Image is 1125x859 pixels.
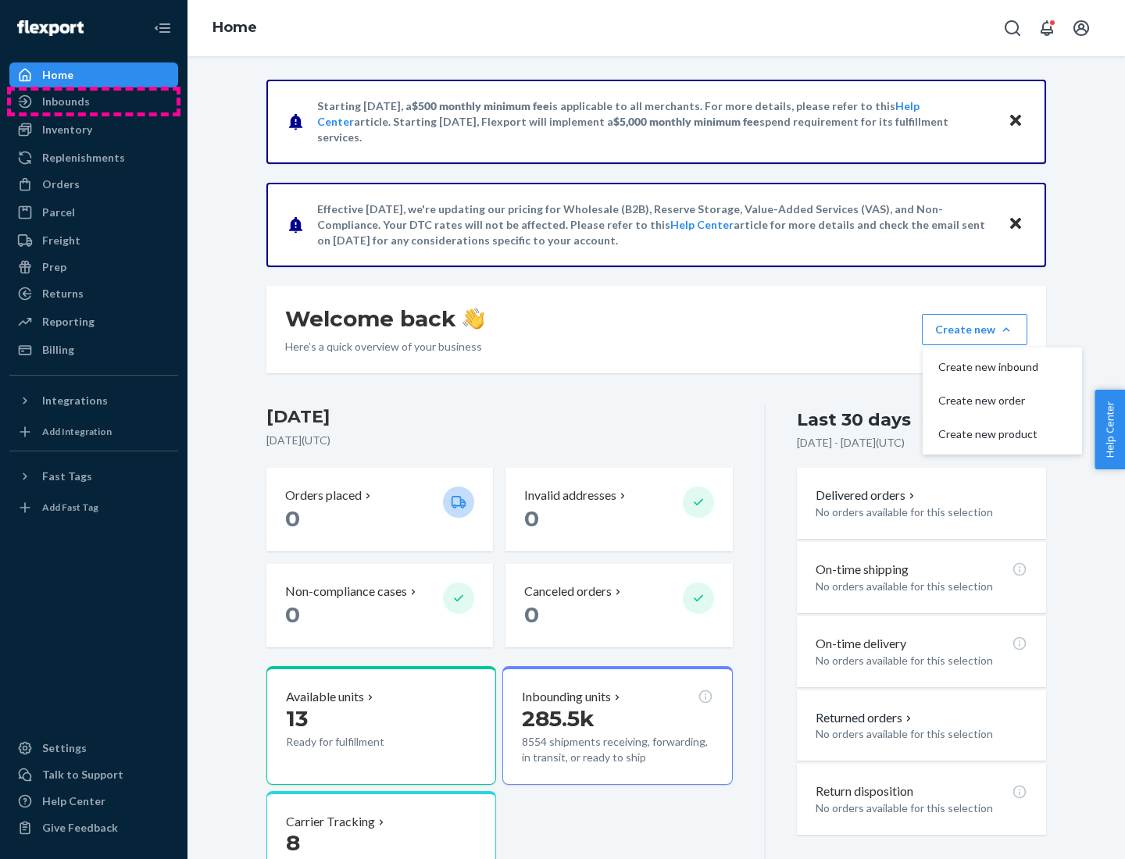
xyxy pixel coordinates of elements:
[816,800,1027,816] p: No orders available for this selection
[266,468,493,551] button: Orders placed 0
[286,829,300,856] span: 8
[42,286,84,301] div: Returns
[317,201,993,248] p: Effective [DATE], we're updating our pricing for Wholesale (B2B), Reserve Storage, Value-Added Se...
[9,464,178,489] button: Fast Tags
[613,115,759,128] span: $5,000 monthly minimum fee
[285,487,362,504] p: Orders placed
[9,281,178,306] a: Returns
[1066,12,1097,44] button: Open account menu
[9,736,178,761] a: Settings
[42,767,123,782] div: Talk to Support
[9,145,178,170] a: Replenishments
[286,734,430,750] p: Ready for fulfillment
[1031,12,1062,44] button: Open notifications
[9,62,178,87] a: Home
[505,468,732,551] button: Invalid addresses 0
[286,813,375,831] p: Carrier Tracking
[317,98,993,145] p: Starting [DATE], a is applicable to all merchants. For more details, please refer to this article...
[1005,110,1026,133] button: Close
[286,705,308,732] span: 13
[938,429,1038,440] span: Create new product
[42,820,118,836] div: Give Feedback
[285,305,484,333] h1: Welcome back
[285,339,484,355] p: Here’s a quick overview of your business
[926,418,1079,451] button: Create new product
[42,150,125,166] div: Replenishments
[286,688,364,706] p: Available units
[9,117,178,142] a: Inventory
[670,218,734,231] a: Help Center
[522,705,595,732] span: 285.5k
[922,314,1027,345] button: Create newCreate new inboundCreate new orderCreate new product
[285,505,300,532] span: 0
[505,564,732,647] button: Canceled orders 0
[9,89,178,114] a: Inbounds
[816,579,1027,594] p: No orders available for this selection
[522,734,712,765] p: 8554 shipments receiving, forwarding, in transit, or ready to ship
[524,487,616,504] p: Invalid addresses
[9,419,178,444] a: Add Integration
[42,793,105,809] div: Help Center
[147,12,178,44] button: Close Navigation
[816,487,918,504] p: Delivered orders
[9,388,178,413] button: Integrations
[1095,390,1125,469] button: Help Center
[212,19,257,36] a: Home
[816,726,1027,742] p: No orders available for this selection
[797,435,905,451] p: [DATE] - [DATE] ( UTC )
[9,815,178,840] button: Give Feedback
[816,635,906,653] p: On-time delivery
[816,653,1027,668] p: No orders available for this selection
[9,255,178,280] a: Prep
[266,405,733,429] h3: [DATE]
[412,99,549,112] span: $500 monthly minimum fee
[9,172,178,197] a: Orders
[524,601,539,628] span: 0
[42,94,90,109] div: Inbounds
[42,67,73,83] div: Home
[9,337,178,362] a: Billing
[266,666,496,785] button: Available units13Ready for fulfillment
[522,688,611,706] p: Inbounding units
[9,228,178,253] a: Freight
[17,20,84,36] img: Flexport logo
[42,740,87,756] div: Settings
[42,233,80,248] div: Freight
[42,342,74,358] div: Billing
[926,351,1079,384] button: Create new inbound
[200,5,270,51] ol: breadcrumbs
[285,601,300,628] span: 0
[462,308,484,330] img: hand-wave emoji
[42,314,95,330] div: Reporting
[524,505,539,532] span: 0
[42,176,80,192] div: Orders
[816,782,913,800] p: Return disposition
[816,709,915,727] button: Returned orders
[42,205,75,220] div: Parcel
[9,789,178,814] a: Help Center
[997,12,1028,44] button: Open Search Box
[1005,213,1026,236] button: Close
[42,425,112,438] div: Add Integration
[502,666,732,785] button: Inbounding units285.5k8554 shipments receiving, forwarding, in transit, or ready to ship
[816,561,909,579] p: On-time shipping
[816,504,1027,520] p: No orders available for this selection
[42,501,98,514] div: Add Fast Tag
[9,495,178,520] a: Add Fast Tag
[42,393,108,408] div: Integrations
[266,433,733,448] p: [DATE] ( UTC )
[926,384,1079,418] button: Create new order
[938,395,1038,406] span: Create new order
[42,259,66,275] div: Prep
[524,583,612,601] p: Canceled orders
[9,309,178,334] a: Reporting
[285,583,407,601] p: Non-compliance cases
[42,122,92,137] div: Inventory
[9,200,178,225] a: Parcel
[797,408,911,432] div: Last 30 days
[266,564,493,647] button: Non-compliance cases 0
[42,469,92,484] div: Fast Tags
[938,362,1038,372] span: Create new inbound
